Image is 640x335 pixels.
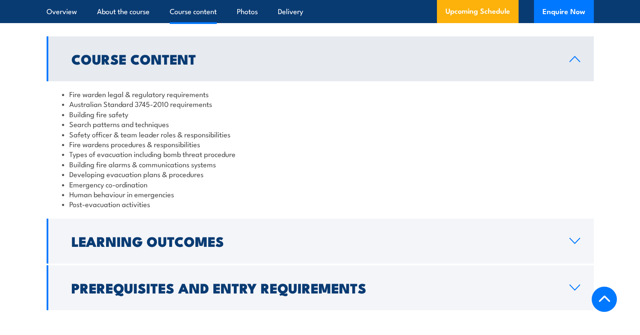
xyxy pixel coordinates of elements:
li: Building fire safety [62,109,578,119]
li: Developing evacuation plans & procedures [62,169,578,179]
h2: Course Content [71,53,556,65]
li: Fire wardens procedures & responsibilities [62,139,578,149]
h2: Prerequisites and Entry Requirements [71,282,556,293]
h2: Learning Outcomes [71,235,556,247]
li: Building fire alarms & communications systems [62,159,578,169]
li: Types of evacuation including bomb threat procedure [62,149,578,159]
li: Fire warden legal & regulatory requirements [62,89,578,99]
a: Course Content [47,36,594,81]
li: Safety officer & team leader roles & responsibilities [62,129,578,139]
a: Learning Outcomes [47,219,594,264]
li: Search patterns and techniques [62,119,578,129]
a: Prerequisites and Entry Requirements [47,265,594,310]
li: Post-evacuation activities [62,199,578,209]
li: Emergency co-ordination [62,179,578,189]
li: Australian Standard 3745-2010 requirements [62,99,578,109]
li: Human behaviour in emergencies [62,189,578,199]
